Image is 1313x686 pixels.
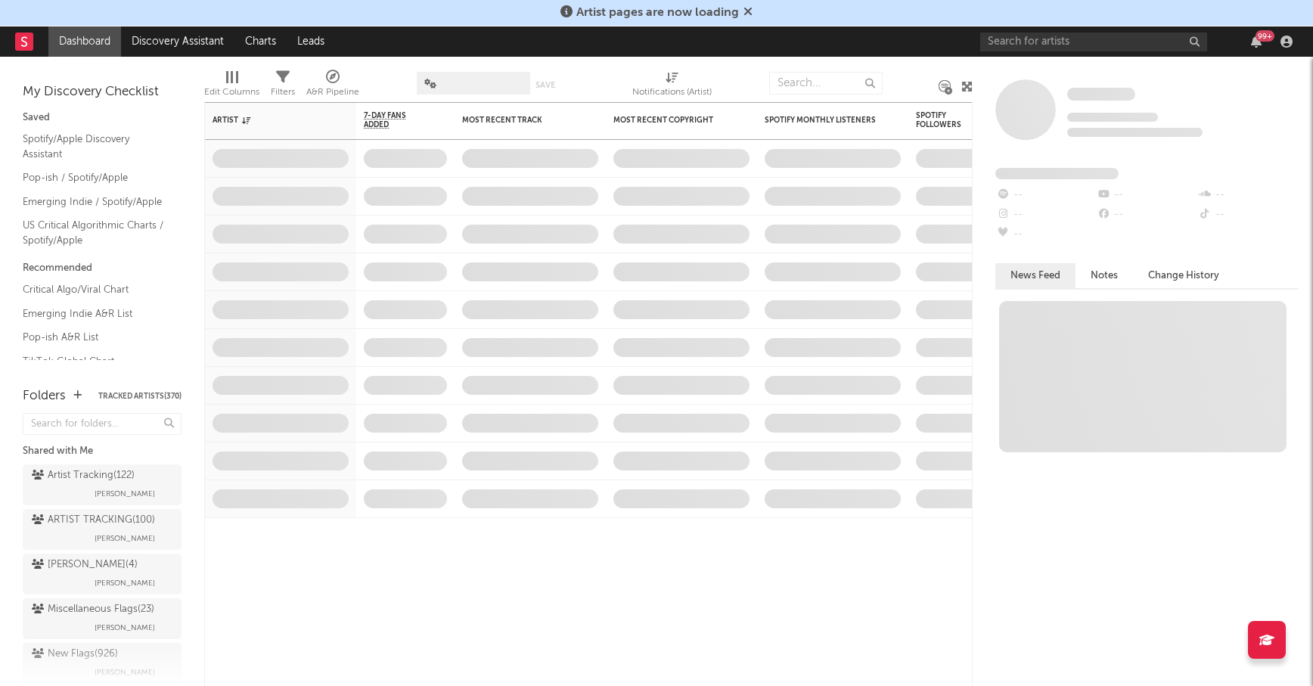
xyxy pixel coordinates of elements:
[995,168,1119,179] span: Fans Added by Platform
[1076,263,1133,288] button: Notes
[32,601,154,619] div: Miscellaneous Flags ( 23 )
[23,281,166,298] a: Critical Algo/Viral Chart
[576,7,739,19] span: Artist pages are now loading
[95,574,155,592] span: [PERSON_NAME]
[95,663,155,681] span: [PERSON_NAME]
[1197,185,1298,205] div: --
[213,116,326,125] div: Artist
[271,64,295,108] div: Filters
[1133,263,1234,288] button: Change History
[271,83,295,101] div: Filters
[32,645,118,663] div: New Flags ( 926 )
[32,511,155,529] div: ARTIST TRACKING ( 100 )
[1197,205,1298,225] div: --
[306,64,359,108] div: A&R Pipeline
[95,529,155,548] span: [PERSON_NAME]
[462,116,576,125] div: Most Recent Track
[1251,36,1262,48] button: 99+
[23,217,166,248] a: US Critical Algorithmic Charts / Spotify/Apple
[1256,30,1274,42] div: 99 +
[23,109,182,127] div: Saved
[95,485,155,503] span: [PERSON_NAME]
[995,185,1096,205] div: --
[364,111,424,129] span: 7-Day Fans Added
[23,554,182,594] a: [PERSON_NAME](4)[PERSON_NAME]
[95,619,155,637] span: [PERSON_NAME]
[995,263,1076,288] button: News Feed
[32,556,138,574] div: [PERSON_NAME] ( 4 )
[23,598,182,639] a: Miscellaneous Flags(23)[PERSON_NAME]
[23,387,66,405] div: Folders
[1067,87,1135,102] a: Some Artist
[632,83,712,101] div: Notifications (Artist)
[1067,128,1203,137] span: 0 fans last week
[234,26,287,57] a: Charts
[23,442,182,461] div: Shared with Me
[1096,205,1197,225] div: --
[1067,113,1158,122] span: Tracking Since: [DATE]
[204,64,259,108] div: Edit Columns
[23,509,182,550] a: ARTIST TRACKING(100)[PERSON_NAME]
[23,83,182,101] div: My Discovery Checklist
[980,33,1207,51] input: Search for artists
[204,83,259,101] div: Edit Columns
[121,26,234,57] a: Discovery Assistant
[535,81,555,89] button: Save
[48,26,121,57] a: Dashboard
[23,131,166,162] a: Spotify/Apple Discovery Assistant
[98,393,182,400] button: Tracked Artists(370)
[23,643,182,684] a: New Flags(926)[PERSON_NAME]
[1096,185,1197,205] div: --
[743,7,753,19] span: Dismiss
[995,205,1096,225] div: --
[995,225,1096,244] div: --
[23,464,182,505] a: Artist Tracking(122)[PERSON_NAME]
[287,26,335,57] a: Leads
[23,353,166,370] a: TikTok Global Chart
[23,413,182,435] input: Search for folders...
[23,306,166,322] a: Emerging Indie A&R List
[23,259,182,278] div: Recommended
[23,169,166,186] a: Pop-ish / Spotify/Apple
[769,72,883,95] input: Search...
[306,83,359,101] div: A&R Pipeline
[613,116,727,125] div: Most Recent Copyright
[32,467,135,485] div: Artist Tracking ( 122 )
[23,329,166,346] a: Pop-ish A&R List
[916,111,969,129] div: Spotify Followers
[765,116,878,125] div: Spotify Monthly Listeners
[1067,88,1135,101] span: Some Artist
[23,194,166,210] a: Emerging Indie / Spotify/Apple
[632,64,712,108] div: Notifications (Artist)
